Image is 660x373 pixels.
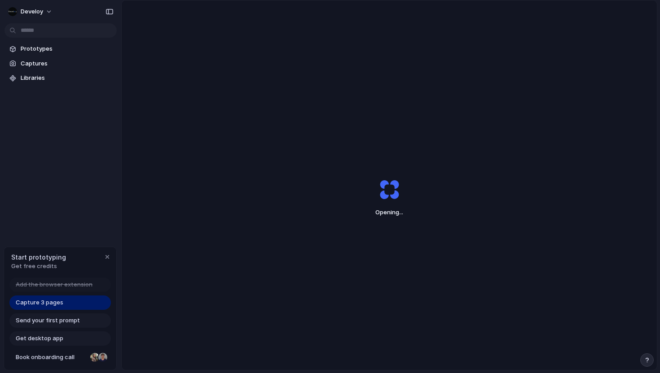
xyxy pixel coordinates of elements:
span: Get desktop app [16,334,63,343]
a: Captures [4,57,117,70]
span: Start prototyping [11,252,66,262]
span: Captures [21,59,113,68]
a: Prototypes [4,42,117,56]
button: Develoy [4,4,57,19]
span: Add the browser extension [16,280,92,289]
span: Opening [358,208,420,217]
span: Book onboarding call [16,353,87,362]
span: Capture 3 pages [16,298,63,307]
span: Libraries [21,74,113,82]
span: Get free credits [11,262,66,271]
a: Get desktop app [9,331,111,346]
div: Christian Iacullo [97,352,108,363]
span: Develoy [21,7,43,16]
a: Book onboarding call [9,350,111,364]
span: Prototypes [21,44,113,53]
span: Send your first prompt [16,316,80,325]
div: Nicole Kubica [89,352,100,363]
a: Libraries [4,71,117,85]
span: ... [399,208,403,216]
